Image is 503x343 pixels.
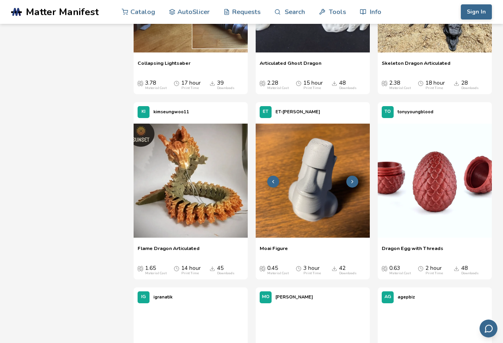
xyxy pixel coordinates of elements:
span: Average Print Time [418,265,423,271]
div: 42 [339,265,357,275]
span: Average Cost [382,265,387,271]
div: Print Time [181,86,199,90]
p: tonyyoungblood [398,108,433,116]
span: Downloads [332,265,337,271]
span: Downloads [332,80,337,86]
div: 1.65 [145,265,167,275]
div: Print Time [181,271,199,275]
div: 15 hour [303,80,323,90]
div: Downloads [217,271,235,275]
span: AG [385,295,391,300]
div: 0.63 [389,265,411,275]
span: Matter Manifest [26,6,99,17]
p: ET-[PERSON_NAME] [276,108,320,116]
div: 39 [217,80,235,90]
span: Downloads [454,80,459,86]
a: Flame Dragon Articulated [138,245,200,257]
div: Material Cost [389,271,411,275]
a: Collapsing Lightsaber [138,60,190,72]
div: 2.28 [267,80,289,90]
div: Downloads [339,86,357,90]
a: Moai Figure [260,245,288,257]
span: Average Cost [138,80,143,86]
span: Average Cost [382,80,387,86]
span: MO [262,295,270,300]
span: Downloads [210,80,215,86]
span: Average Print Time [174,265,179,271]
span: Average Cost [260,265,265,271]
div: Material Cost [267,271,289,275]
div: 14 hour [181,265,201,275]
div: 17 hour [181,80,201,90]
a: Skeleton Dragon Articulated [382,60,451,72]
a: Dragon Egg with Threads [382,245,443,257]
a: Articulated Ghost Dragon [260,60,321,72]
div: Downloads [461,271,479,275]
div: Material Cost [145,86,167,90]
div: Print Time [303,86,321,90]
span: Downloads [210,265,215,271]
span: Average Print Time [418,80,423,86]
div: Material Cost [145,271,167,275]
span: TO [385,109,391,114]
div: 3.78 [145,80,167,90]
div: 2.38 [389,80,411,90]
span: IG [141,295,146,300]
div: Print Time [425,271,443,275]
div: Print Time [303,271,321,275]
p: [PERSON_NAME] [276,293,313,301]
span: Average Print Time [296,80,301,86]
p: kimseungwoo11 [153,108,189,116]
div: 2 hour [425,265,443,275]
span: KI [142,109,146,114]
div: 28 [461,80,479,90]
button: Send feedback via email [480,320,497,337]
div: 18 hour [425,80,445,90]
span: Downloads [454,265,459,271]
div: Material Cost [267,86,289,90]
button: Sign In [461,4,492,19]
div: Downloads [339,271,357,275]
div: Downloads [217,86,235,90]
div: Downloads [461,86,479,90]
span: Average Cost [138,265,143,271]
span: ET [263,109,268,114]
div: Print Time [425,86,443,90]
div: 3 hour [303,265,321,275]
p: agepbiz [398,293,415,301]
div: 48 [339,80,357,90]
span: Average Print Time [296,265,301,271]
div: 45 [217,265,235,275]
span: Average Print Time [174,80,179,86]
div: 0.45 [267,265,289,275]
p: igranatik [153,293,173,301]
div: 48 [461,265,479,275]
div: Material Cost [389,86,411,90]
span: Average Cost [260,80,265,86]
